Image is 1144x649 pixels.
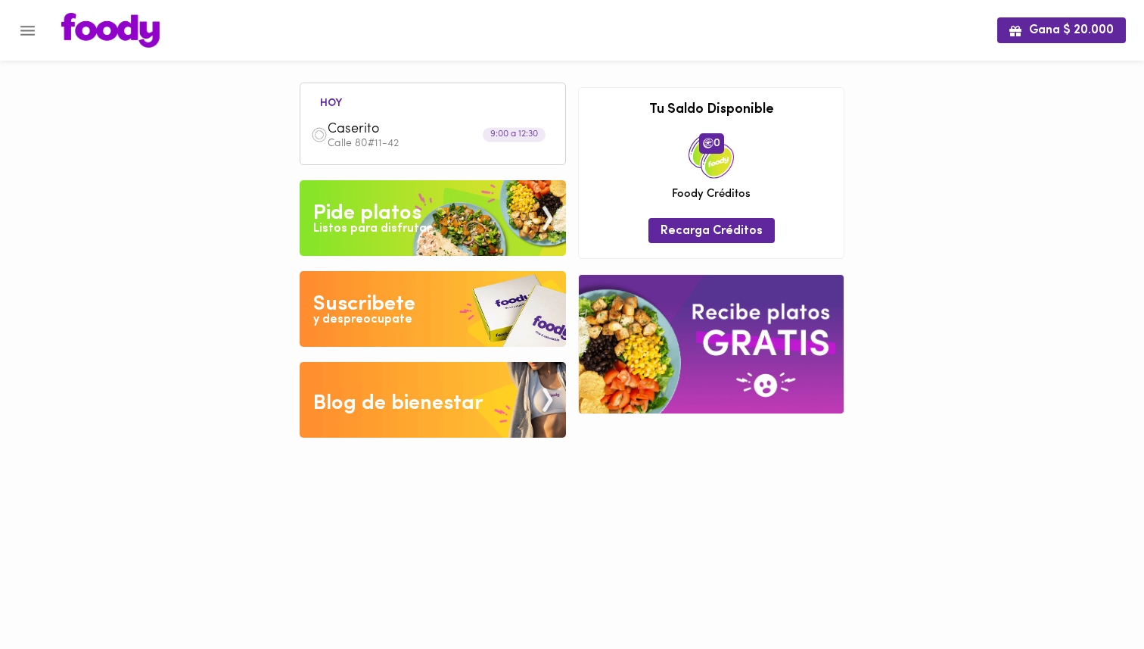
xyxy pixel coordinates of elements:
[328,121,502,139] span: Caserito
[579,275,844,413] img: referral-banner.png
[997,17,1126,42] button: Gana $ 20.000
[300,180,566,256] img: Pide un Platos
[61,13,160,48] img: logo.png
[328,139,555,149] p: Calle 80#11-42
[300,271,566,347] img: Disfruta bajar de peso
[313,220,431,238] div: Listos para disfrutar
[313,289,415,320] div: Suscribete
[1009,23,1114,38] span: Gana $ 20.000
[313,198,421,229] div: Pide platos
[648,218,775,243] button: Recarga Créditos
[672,186,751,202] span: Foody Créditos
[308,95,354,109] li: hoy
[590,103,832,118] h3: Tu Saldo Disponible
[300,362,566,438] img: Blog de bienestar
[661,224,763,239] span: Recarga Créditos
[313,388,483,419] div: Blog de bienestar
[9,12,46,49] button: Menu
[703,138,713,148] img: foody-creditos.png
[311,126,328,143] img: dish.png
[689,133,734,179] img: credits-package.png
[313,311,412,329] div: y despreocupate
[483,128,546,142] div: 9:00 a 12:30
[699,133,724,153] span: 0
